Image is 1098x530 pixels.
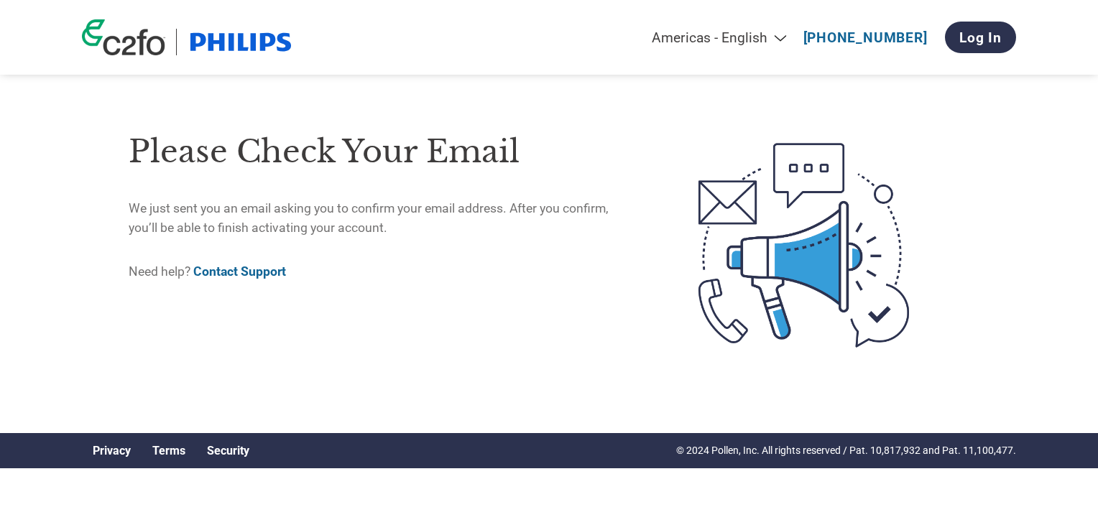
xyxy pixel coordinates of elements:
p: Need help? [129,262,638,281]
a: [PHONE_NUMBER] [803,29,928,46]
img: c2fo logo [82,19,165,55]
img: open-email [638,117,969,373]
a: Contact Support [193,264,286,279]
p: We just sent you an email asking you to confirm your email address. After you confirm, you’ll be ... [129,199,638,237]
h1: Please check your email [129,129,638,175]
a: Privacy [93,444,131,457]
img: Philips [188,29,294,55]
a: Terms [152,444,185,457]
a: Log In [945,22,1016,53]
a: Security [207,444,249,457]
p: © 2024 Pollen, Inc. All rights reserved / Pat. 10,817,932 and Pat. 11,100,477. [676,443,1016,458]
